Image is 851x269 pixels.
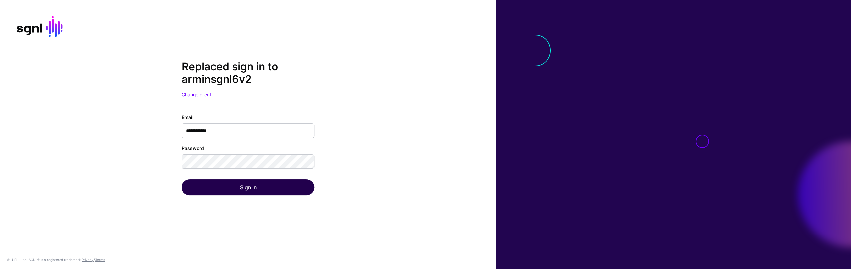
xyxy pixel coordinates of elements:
a: Terms [95,258,105,262]
label: Password [182,145,204,152]
a: Change client [182,92,211,97]
label: Email [182,114,194,121]
h2: Replaced sign in to arminsgnl6v2 [182,60,315,86]
a: Privacy [82,258,94,262]
div: © [URL], Inc. SGNL® is a registered trademark. & [7,257,105,262]
button: Sign In [182,179,315,195]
